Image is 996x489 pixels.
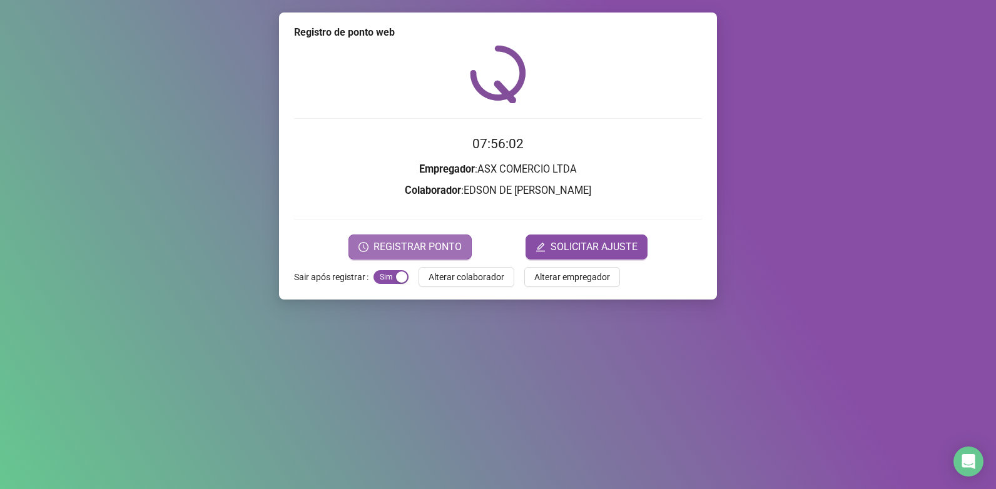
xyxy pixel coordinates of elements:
button: Alterar colaborador [419,267,514,287]
strong: Empregador [419,163,475,175]
img: QRPoint [470,45,526,103]
strong: Colaborador [405,184,461,196]
div: Registro de ponto web [294,25,702,40]
button: Alterar empregador [524,267,620,287]
time: 07:56:02 [472,136,524,151]
span: SOLICITAR AJUSTE [551,239,638,255]
span: REGISTRAR PONTO [373,239,462,255]
span: Alterar empregador [534,270,610,284]
button: editSOLICITAR AJUSTE [526,234,648,260]
div: Open Intercom Messenger [953,446,983,476]
h3: : ASX COMERCIO LTDA [294,161,702,178]
span: edit [536,242,546,252]
button: REGISTRAR PONTO [348,234,472,260]
span: clock-circle [358,242,368,252]
span: Alterar colaborador [429,270,504,284]
h3: : EDSON DE [PERSON_NAME] [294,183,702,199]
label: Sair após registrar [294,267,373,287]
